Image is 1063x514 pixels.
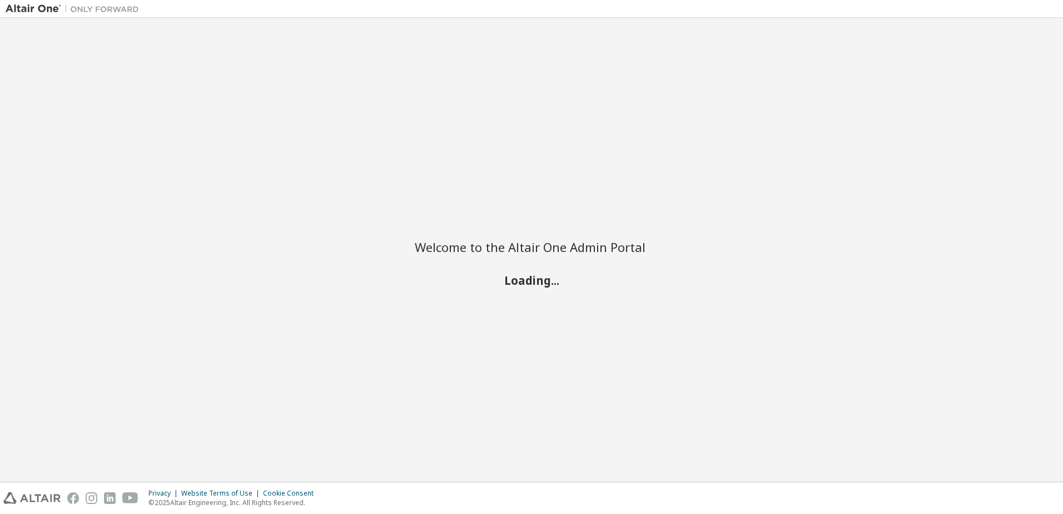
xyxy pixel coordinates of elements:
[67,492,79,504] img: facebook.svg
[148,498,320,507] p: © 2025 Altair Engineering, Inc. All Rights Reserved.
[3,492,61,504] img: altair_logo.svg
[415,273,648,288] h2: Loading...
[6,3,145,14] img: Altair One
[263,489,320,498] div: Cookie Consent
[148,489,181,498] div: Privacy
[415,239,648,255] h2: Welcome to the Altair One Admin Portal
[86,492,97,504] img: instagram.svg
[122,492,138,504] img: youtube.svg
[104,492,116,504] img: linkedin.svg
[181,489,263,498] div: Website Terms of Use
